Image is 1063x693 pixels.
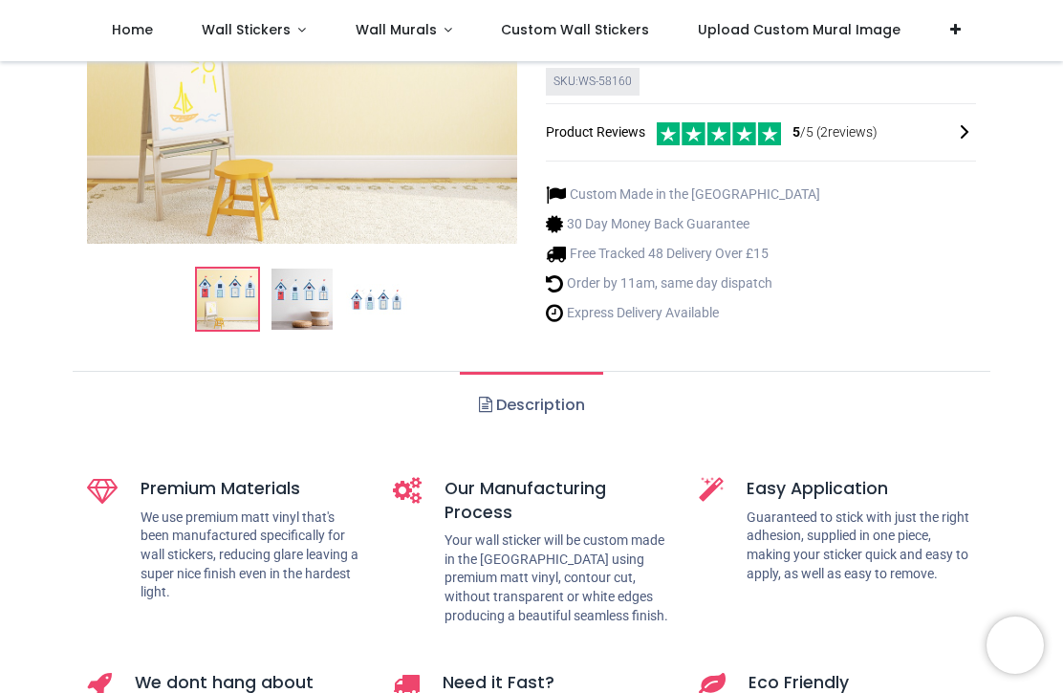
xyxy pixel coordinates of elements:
div: SKU: WS-58160 [546,68,640,96]
a: Description [460,372,602,439]
li: Free Tracked 48 Delivery Over £15 [546,244,820,264]
h5: Easy Application [747,477,976,501]
img: Blue Beach Hut Seaside Set Wall Sticker [197,270,258,331]
iframe: Brevo live chat [987,617,1044,674]
span: Home [112,20,153,39]
span: 5 [792,124,800,140]
p: Guaranteed to stick with just the right adhesion, supplied in one piece, making your sticker quic... [747,509,976,583]
li: 30 Day Money Back Guarantee [546,214,820,234]
li: Express Delivery Available [546,303,820,323]
img: WS-58160-03 [346,270,407,331]
img: WS-58160-02 [271,270,333,331]
h5: Our Manufacturing Process [445,477,670,524]
span: /5 ( 2 reviews) [792,123,878,142]
span: Wall Murals [356,20,437,39]
span: Custom Wall Stickers [501,20,649,39]
p: Your wall sticker will be custom made in the [GEOGRAPHIC_DATA] using premium matt vinyl, contour ... [445,531,670,625]
li: Order by 11am, same day dispatch [546,273,820,293]
span: Upload Custom Mural Image [698,20,900,39]
h5: Premium Materials [141,477,364,501]
p: We use premium matt vinyl that's been manufactured specifically for wall stickers, reducing glare... [141,509,364,602]
span: Wall Stickers [202,20,291,39]
li: Custom Made in the [GEOGRAPHIC_DATA] [546,184,820,205]
div: Product Reviews [546,119,976,145]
